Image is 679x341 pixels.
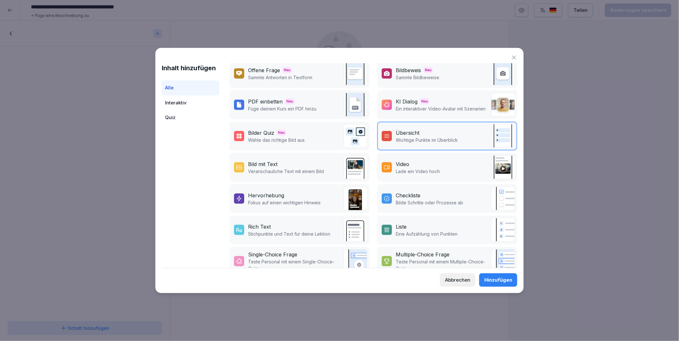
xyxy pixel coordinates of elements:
[491,62,515,85] img: image_upload.svg
[396,66,421,74] div: Bildbeweis
[248,129,274,137] div: Bilder Quiz
[285,98,294,104] span: Neu
[420,98,429,104] span: Neu
[248,66,280,74] div: Offene Frage
[396,223,407,231] div: Liste
[248,223,271,231] div: Rich Text
[248,231,330,237] p: Stichpunkte und Text für deine Lektion
[248,258,340,272] p: Teste Personal mit einem Single-Choice-Quiz
[491,187,515,210] img: checklist.svg
[396,192,420,199] div: Checkliste
[484,277,512,284] div: Hinzufügen
[424,67,433,73] span: Neu
[396,74,439,81] p: Sammle Bildbeweise
[396,231,457,237] p: Eine Aufzählung von Punkten
[343,93,367,117] img: pdf_embed.svg
[248,137,305,143] p: Wähle das richtige Bild aus
[491,249,515,273] img: quiz.svg
[162,63,219,73] h1: Inhalt hinzufügen
[343,249,367,273] img: single_choice_quiz.svg
[396,105,486,112] p: Ein interaktiver Video-Avatar mit Szenarien
[162,95,219,110] div: Interaktiv
[491,93,515,117] img: ai_dialogue.png
[248,105,316,112] p: Füge deinem Kurs ein PDF hinzu
[248,192,284,199] div: Hervorhebung
[396,168,440,175] p: Lade ein Video hoch
[396,98,418,105] div: KI Dialog
[248,168,324,175] p: Veranschauliche Text mit einem Bild
[343,62,367,85] img: text_response.svg
[396,258,488,272] p: Teste Personal mit einem Multiple-Choice-Quiz
[283,67,292,73] span: Neu
[396,251,449,258] div: Multiple-Choice Frage
[248,251,297,258] div: Single-Choice Frage
[396,160,409,168] div: Video
[479,273,517,287] button: Hinzufügen
[248,98,283,105] div: PDF einbetten
[440,273,475,287] button: Abbrechen
[491,124,515,148] img: overview.svg
[248,160,277,168] div: Bild mit Text
[491,155,515,179] img: video.png
[162,80,219,95] div: Alle
[343,155,367,179] img: text_image.png
[277,130,286,136] span: Neu
[396,137,458,143] p: Wichtige Punkte im Überblick
[396,199,463,206] p: Bilde Schritte oder Prozesse ab
[343,124,367,148] img: image_quiz.svg
[491,218,515,242] img: list.svg
[343,218,367,242] img: richtext.svg
[445,277,470,284] div: Abbrechen
[343,187,367,210] img: callout.png
[396,129,419,137] div: Übersicht
[248,199,321,206] p: Fokus auf einen wichtigen Hinweis
[248,74,312,81] p: Sammle Antworten in Textform
[162,110,219,125] div: Quiz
